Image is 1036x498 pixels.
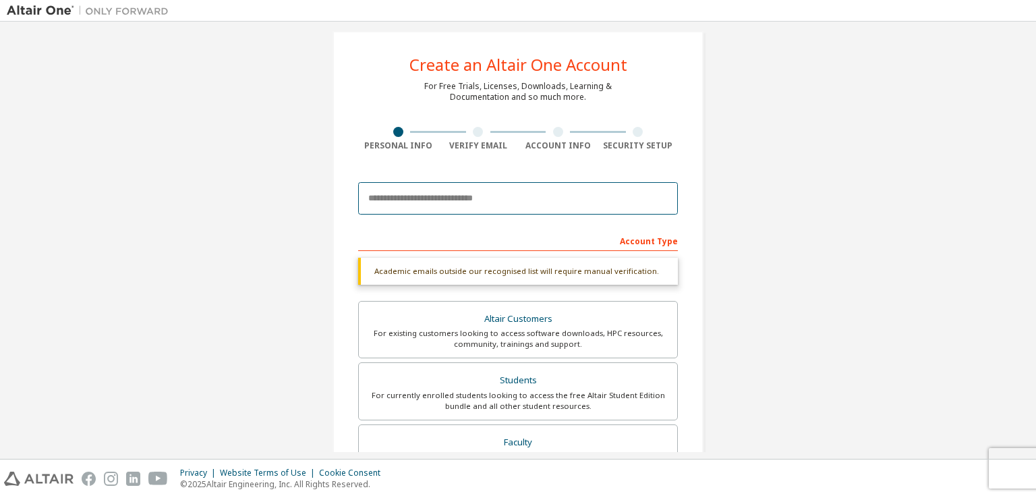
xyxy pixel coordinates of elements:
[180,468,220,478] div: Privacy
[358,140,438,151] div: Personal Info
[367,433,669,452] div: Faculty
[367,310,669,329] div: Altair Customers
[126,472,140,486] img: linkedin.svg
[424,81,612,103] div: For Free Trials, Licenses, Downloads, Learning & Documentation and so much more.
[82,472,96,486] img: facebook.svg
[148,472,168,486] img: youtube.svg
[104,472,118,486] img: instagram.svg
[409,57,627,73] div: Create an Altair One Account
[7,4,175,18] img: Altair One
[598,140,679,151] div: Security Setup
[367,390,669,412] div: For currently enrolled students looking to access the free Altair Student Edition bundle and all ...
[367,328,669,350] div: For existing customers looking to access software downloads, HPC resources, community, trainings ...
[518,140,598,151] div: Account Info
[358,229,678,251] div: Account Type
[220,468,319,478] div: Website Terms of Use
[180,478,388,490] p: © 2025 Altair Engineering, Inc. All Rights Reserved.
[367,371,669,390] div: Students
[319,468,388,478] div: Cookie Consent
[438,140,519,151] div: Verify Email
[358,258,678,285] div: Academic emails outside our recognised list will require manual verification.
[4,472,74,486] img: altair_logo.svg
